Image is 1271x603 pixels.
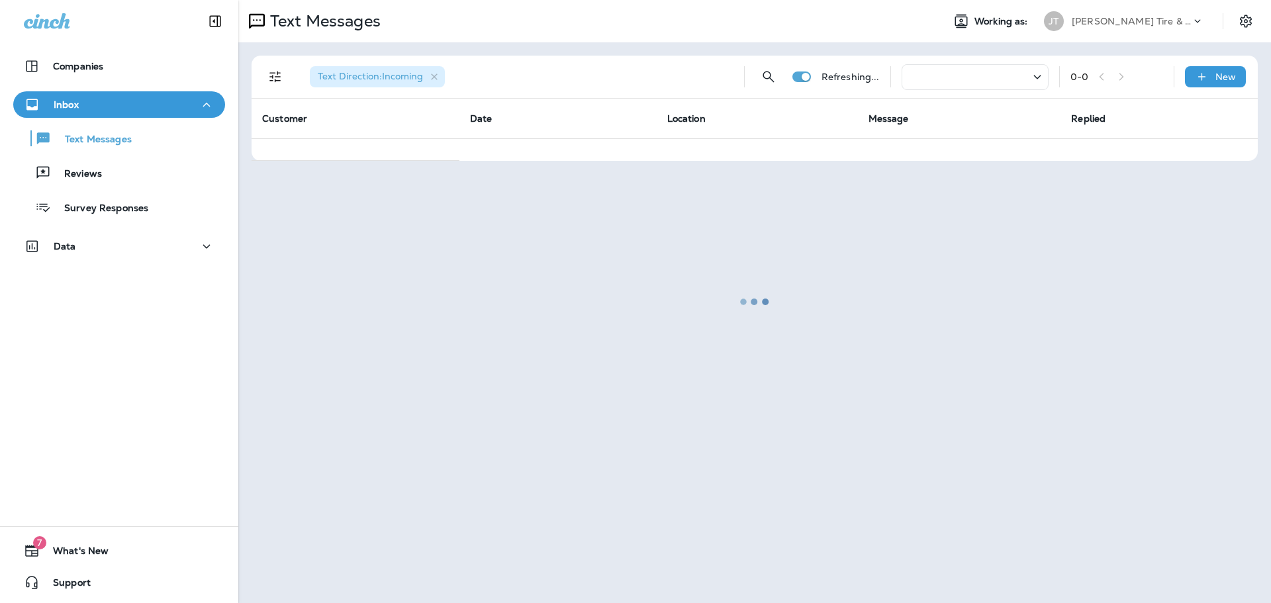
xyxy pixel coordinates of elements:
[40,545,109,561] span: What's New
[197,8,234,34] button: Collapse Sidebar
[54,241,76,252] p: Data
[13,124,225,152] button: Text Messages
[51,203,148,215] p: Survey Responses
[13,569,225,596] button: Support
[13,233,225,259] button: Data
[13,53,225,79] button: Companies
[54,99,79,110] p: Inbox
[13,537,225,564] button: 7What's New
[40,577,91,593] span: Support
[53,61,103,71] p: Companies
[51,168,102,181] p: Reviews
[13,193,225,221] button: Survey Responses
[13,91,225,118] button: Inbox
[13,159,225,187] button: Reviews
[1215,71,1236,82] p: New
[52,134,132,146] p: Text Messages
[33,536,46,549] span: 7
